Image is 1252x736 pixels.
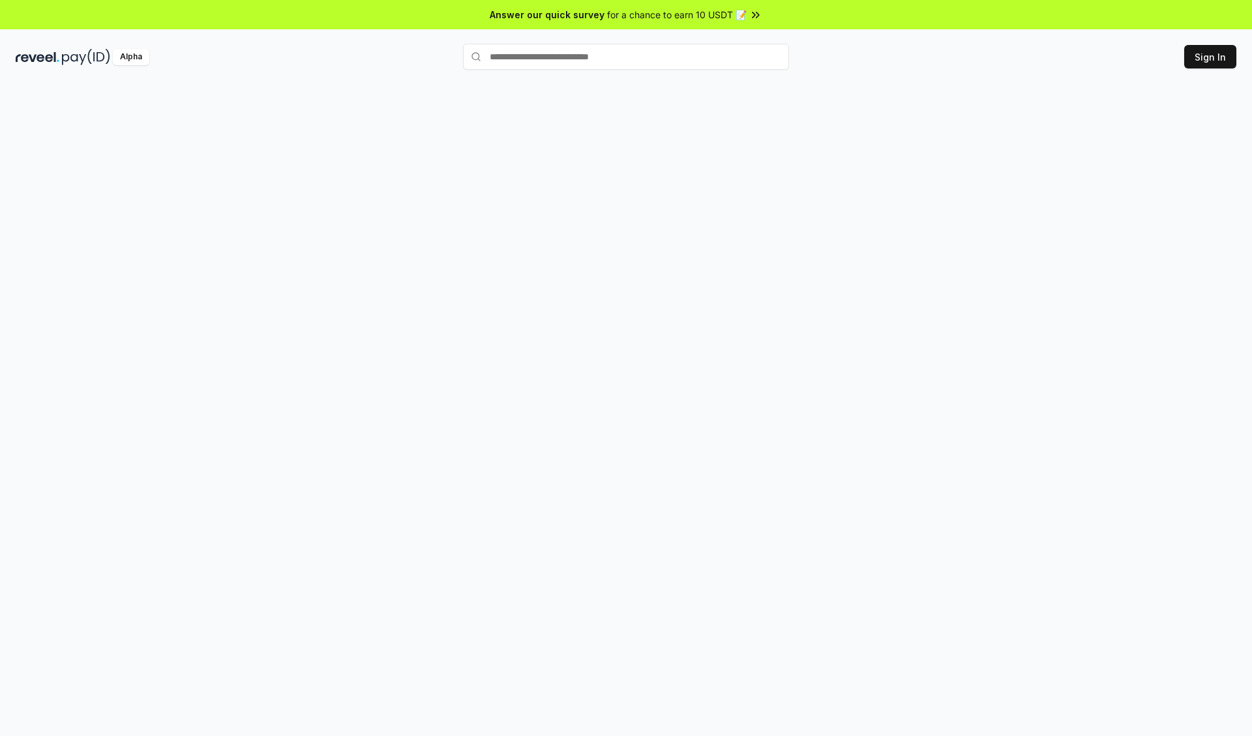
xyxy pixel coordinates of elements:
img: reveel_dark [16,49,59,65]
span: Answer our quick survey [490,8,604,22]
button: Sign In [1184,45,1236,68]
div: Alpha [113,49,149,65]
img: pay_id [62,49,110,65]
span: for a chance to earn 10 USDT 📝 [607,8,747,22]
